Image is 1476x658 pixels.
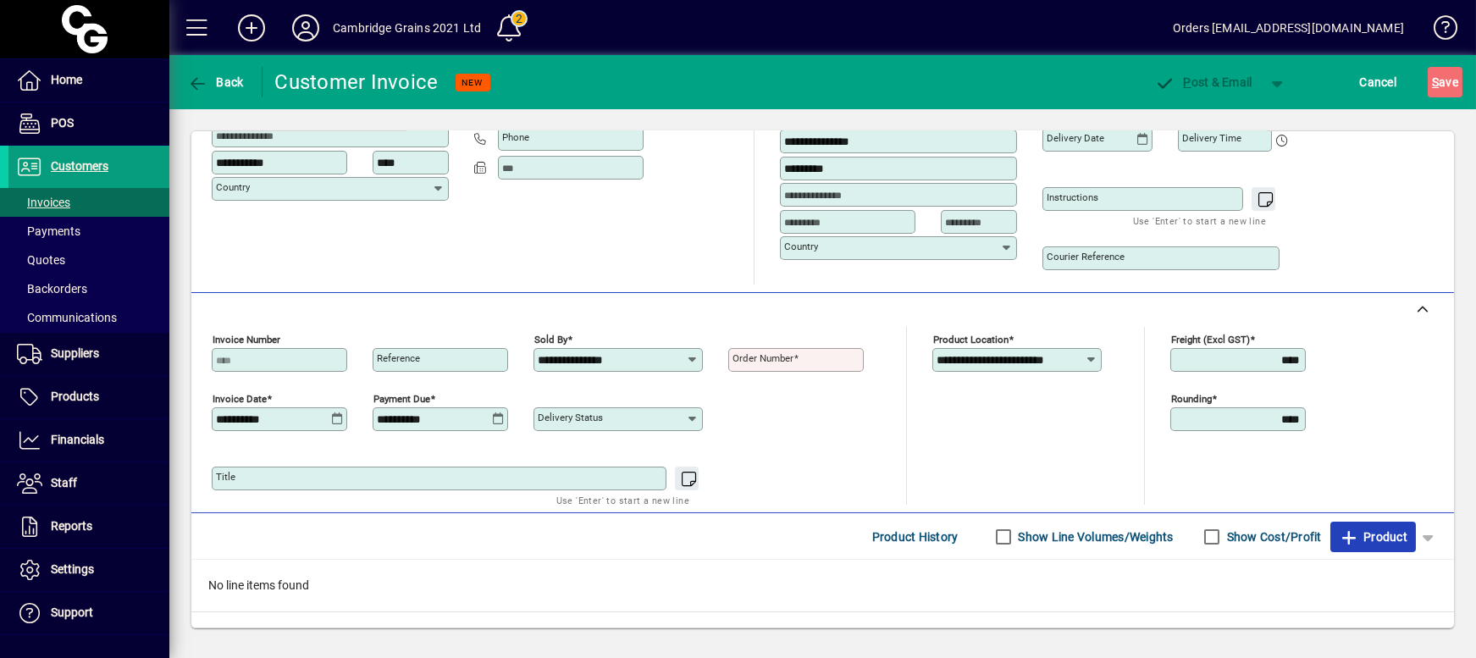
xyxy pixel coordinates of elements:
span: Quotes [17,253,65,267]
mat-label: Freight (excl GST) [1171,334,1250,346]
mat-hint: Use 'Enter' to start a new line [1133,211,1266,230]
a: Products [8,376,169,418]
button: Back [183,67,248,97]
mat-label: Rounding [1171,393,1212,405]
span: Backorders [17,282,87,296]
mat-label: Country [784,241,818,252]
mat-label: Title [216,471,235,483]
button: Product [1330,522,1416,552]
label: Show Cost/Profit [1224,528,1322,545]
a: Settings [8,549,169,591]
span: Product History [872,523,959,550]
span: ave [1432,69,1458,96]
a: Quotes [8,246,169,274]
button: Save [1428,67,1462,97]
a: Backorders [8,274,169,303]
a: Invoices [8,188,169,217]
button: Product History [865,522,965,552]
a: Support [8,592,169,634]
span: POS [51,116,74,130]
span: Customers [51,159,108,173]
span: Financials [51,433,104,446]
span: Reports [51,519,92,533]
button: Cancel [1356,67,1401,97]
span: NEW [462,77,484,88]
mat-label: Phone [502,131,529,143]
mat-label: Delivery date [1047,132,1104,144]
a: Communications [8,303,169,332]
span: ost & Email [1154,75,1252,89]
div: No line items found [191,560,1454,611]
span: Payments [17,224,80,238]
span: Back [187,75,244,89]
mat-label: Delivery status [538,412,603,423]
a: Financials [8,419,169,462]
span: Settings [51,562,94,576]
a: Reports [8,506,169,548]
span: Suppliers [51,346,99,360]
div: Orders [EMAIL_ADDRESS][DOMAIN_NAME] [1173,14,1404,41]
a: POS [8,102,169,145]
span: Communications [17,311,117,324]
span: Product [1339,523,1407,550]
a: Knowledge Base [1421,3,1455,58]
app-page-header-button: Back [169,67,263,97]
label: Show Line Volumes/Weights [1015,528,1174,545]
div: Cambridge Grains 2021 Ltd [333,14,481,41]
a: Payments [8,217,169,246]
span: Cancel [1360,69,1397,96]
mat-label: Invoice number [213,334,280,346]
mat-label: Country [216,181,250,193]
span: Invoices [17,196,70,209]
a: Home [8,59,169,102]
button: Post & Email [1146,67,1261,97]
mat-label: Courier Reference [1047,251,1125,263]
mat-label: Payment due [373,393,430,405]
mat-label: Invoice date [213,393,267,405]
mat-label: Instructions [1047,191,1098,203]
span: S [1432,75,1439,89]
button: Profile [279,13,333,43]
mat-label: Reference [377,352,420,364]
button: Add [224,13,279,43]
mat-label: Order number [732,352,793,364]
span: P [1184,75,1191,89]
span: Products [51,390,99,403]
mat-label: Product location [933,334,1009,346]
span: Home [51,73,82,86]
span: Support [51,605,93,619]
a: Suppliers [8,333,169,375]
mat-label: Delivery time [1182,132,1241,144]
span: Staff [51,476,77,489]
mat-label: Sold by [534,334,567,346]
div: Customer Invoice [275,69,439,96]
a: Staff [8,462,169,505]
mat-hint: Use 'Enter' to start a new line [556,490,689,510]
